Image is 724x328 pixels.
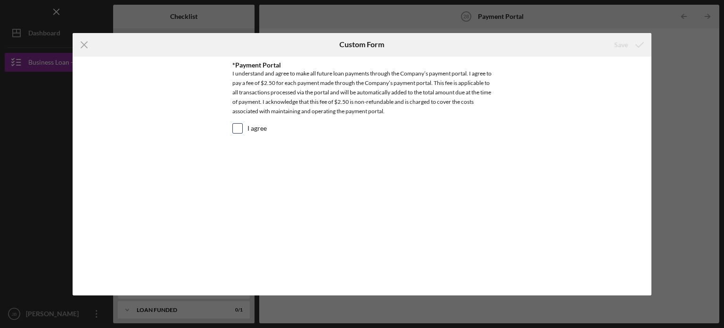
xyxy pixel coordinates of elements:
h6: Custom Form [339,40,384,49]
div: I understand and agree to make all future loan payments through the Company’s payment portal. I a... [232,69,492,118]
div: Save [614,35,628,54]
label: I agree [247,124,267,133]
div: *Payment Portal [232,61,492,69]
button: Save [605,35,651,54]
